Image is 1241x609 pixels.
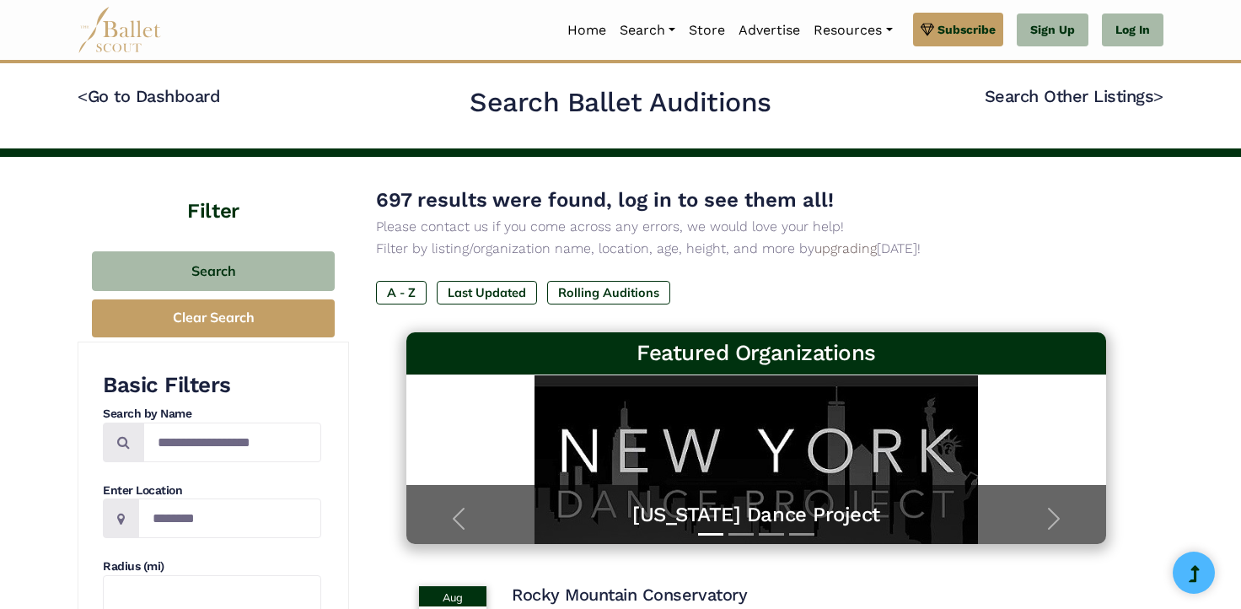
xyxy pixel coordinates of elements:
label: A - Z [376,281,427,304]
a: Log In [1102,13,1163,47]
h4: Rocky Mountain Conservatory [512,584,747,606]
img: gem.svg [921,20,934,39]
button: Slide 4 [789,525,814,544]
a: Store [682,13,732,48]
p: Please contact us if you come across any errors, we would love your help! [376,216,1136,238]
p: Filter by listing/organization name, location, age, height, and more by [DATE]! [376,238,1136,260]
h4: Search by Name [103,406,321,423]
label: Last Updated [437,281,537,304]
button: Slide 2 [728,525,754,544]
input: Location [138,499,321,538]
code: > [1153,85,1163,106]
h4: Filter [78,157,349,226]
button: Slide 1 [698,525,723,544]
a: Home [561,13,613,48]
a: Sign Up [1017,13,1088,47]
button: Slide 3 [759,525,784,544]
a: [US_STATE] Dance Project [423,502,1089,528]
a: <Go to Dashboard [78,86,220,106]
span: 697 results were found, log in to see them all! [376,188,834,212]
a: Search Other Listings> [985,86,1163,106]
h2: Search Ballet Auditions [470,85,771,121]
a: Advertise [732,13,807,48]
h4: Enter Location [103,482,321,499]
a: Search [613,13,682,48]
span: Subscribe [937,20,996,39]
div: Aug [419,586,486,606]
input: Search by names... [143,423,321,462]
a: Subscribe [913,13,1003,46]
a: upgrading [814,240,877,256]
button: Search [92,251,335,291]
code: < [78,85,88,106]
h3: Featured Organizations [420,339,1093,368]
h3: Basic Filters [103,371,321,400]
h4: Radius (mi) [103,558,321,575]
a: Resources [807,13,899,48]
label: Rolling Auditions [547,281,670,304]
button: Clear Search [92,299,335,337]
